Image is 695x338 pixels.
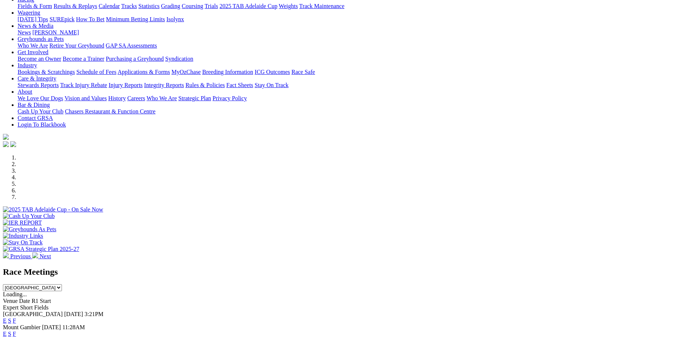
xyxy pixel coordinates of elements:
[3,311,63,317] span: [GEOGRAPHIC_DATA]
[226,82,253,88] a: Fact Sheets
[34,304,48,311] span: Fields
[18,29,692,36] div: News & Media
[108,95,126,101] a: History
[3,304,19,311] span: Expert
[18,36,64,42] a: Greyhounds as Pets
[76,16,105,22] a: How To Bet
[10,141,16,147] img: twitter.svg
[53,3,97,9] a: Results & Replays
[18,82,692,89] div: Care & Integrity
[279,3,298,9] a: Weights
[144,82,184,88] a: Integrity Reports
[64,95,107,101] a: Vision and Values
[3,206,103,213] img: 2025 TAB Adelaide Cup - On Sale Now
[108,82,143,88] a: Injury Reports
[60,82,107,88] a: Track Injury Rebate
[64,311,83,317] span: [DATE]
[32,253,51,259] a: Next
[18,3,692,10] div: Racing
[106,42,157,49] a: GAP SA Assessments
[18,69,75,75] a: Bookings & Scratchings
[18,42,48,49] a: Who We Are
[49,42,104,49] a: Retire Your Greyhound
[99,3,120,9] a: Calendar
[18,3,52,9] a: Fields & Form
[299,3,344,9] a: Track Maintenance
[185,82,225,88] a: Rules & Policies
[127,95,145,101] a: Careers
[18,56,692,62] div: Get Involved
[18,108,63,114] a: Cash Up Your Club
[20,304,33,311] span: Short
[219,3,277,9] a: 2025 TAB Adelaide Cup
[49,16,74,22] a: SUREpick
[3,226,56,233] img: Greyhounds As Pets
[202,69,253,75] a: Breeding Information
[3,141,9,147] img: facebook.svg
[18,95,692,102] div: About
[13,331,16,337] a: F
[18,16,48,22] a: [DATE] Tips
[32,252,38,258] img: chevron-right-pager-white.svg
[32,29,79,35] a: [PERSON_NAME]
[121,3,137,9] a: Tracks
[255,69,290,75] a: ICG Outcomes
[3,239,42,246] img: Stay On Track
[3,134,9,140] img: logo-grsa-white.png
[18,108,692,115] div: Bar & Dining
[166,16,184,22] a: Isolynx
[3,219,42,226] img: IER REPORT
[18,95,63,101] a: We Love Our Dogs
[8,318,11,324] a: S
[255,82,288,88] a: Stay On Track
[18,69,692,75] div: Industry
[76,69,116,75] a: Schedule of Fees
[3,213,55,219] img: Cash Up Your Club
[8,331,11,337] a: S
[18,10,40,16] a: Wagering
[118,69,170,75] a: Applications & Forms
[3,318,7,324] a: E
[147,95,177,101] a: Who We Are
[182,3,203,9] a: Coursing
[18,16,692,23] div: Wagering
[18,56,61,62] a: Become an Owner
[18,115,53,121] a: Contact GRSA
[40,253,51,259] span: Next
[165,56,193,62] a: Syndication
[62,324,85,330] span: 11:28AM
[171,69,201,75] a: MyOzChase
[65,108,155,114] a: Chasers Restaurant & Function Centre
[3,233,43,239] img: Industry Links
[63,56,104,62] a: Become a Trainer
[212,95,247,101] a: Privacy Policy
[3,253,32,259] a: Previous
[13,318,16,324] a: F
[18,82,59,88] a: Stewards Reports
[161,3,180,9] a: Grading
[3,331,7,337] a: E
[178,95,211,101] a: Strategic Plan
[3,298,18,304] span: Venue
[32,298,51,304] span: R1 Start
[18,62,37,68] a: Industry
[18,75,56,82] a: Care & Integrity
[85,311,104,317] span: 3:21PM
[204,3,218,9] a: Trials
[3,252,9,258] img: chevron-left-pager-white.svg
[10,253,31,259] span: Previous
[138,3,160,9] a: Statistics
[291,69,315,75] a: Race Safe
[18,42,692,49] div: Greyhounds as Pets
[18,89,32,95] a: About
[18,29,31,35] a: News
[19,298,30,304] span: Date
[3,291,27,297] span: Loading...
[3,324,41,330] span: Mount Gambier
[18,23,53,29] a: News & Media
[18,49,48,55] a: Get Involved
[18,121,66,128] a: Login To Blackbook
[42,324,61,330] span: [DATE]
[106,56,164,62] a: Purchasing a Greyhound
[3,246,79,252] img: GRSA Strategic Plan 2025-27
